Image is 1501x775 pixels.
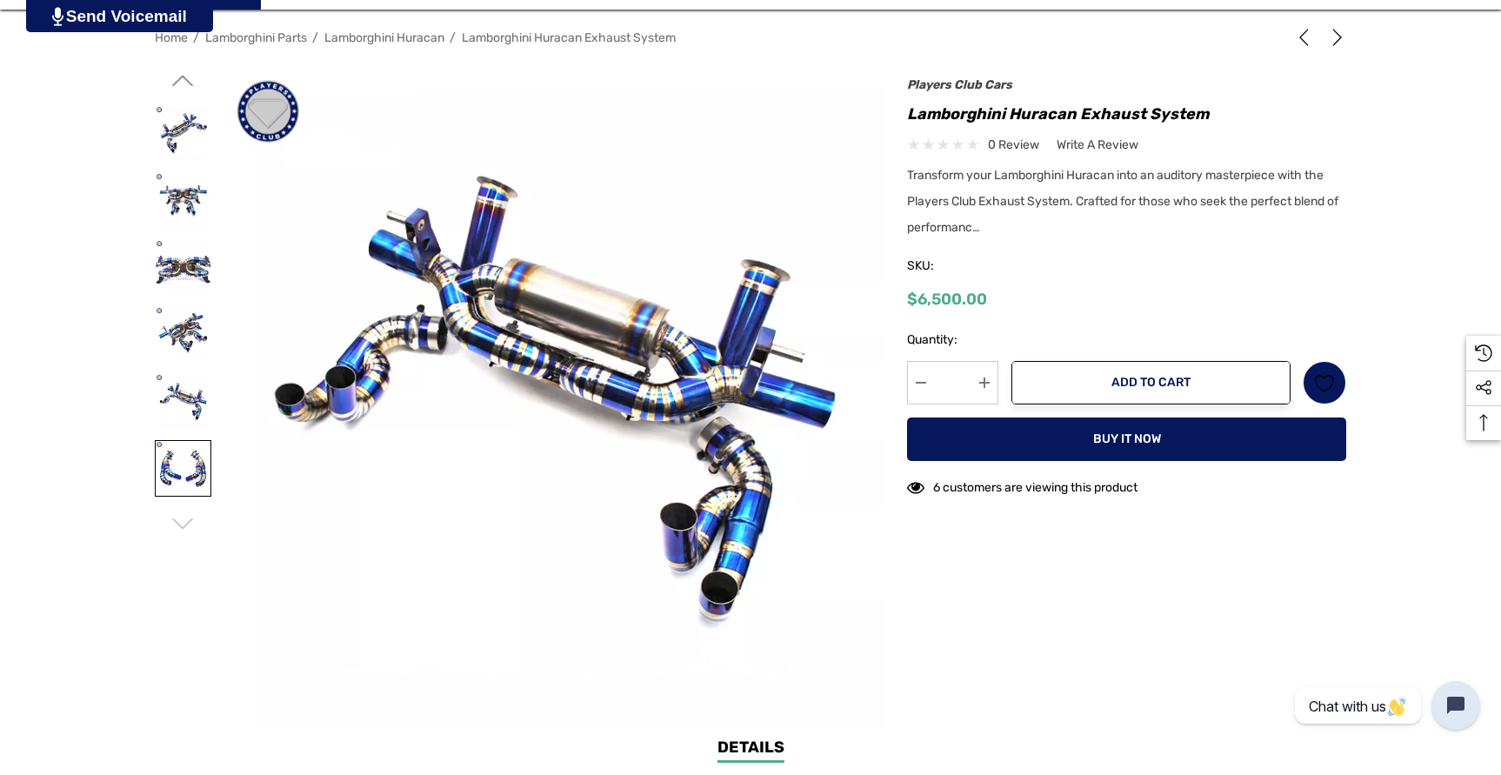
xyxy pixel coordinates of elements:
[907,471,1137,498] div: 6 customers are viewing this product
[907,254,994,278] span: SKU:
[907,290,987,309] span: $6,500.00
[1475,379,1492,397] svg: Social Media
[172,513,194,535] svg: Go to slide 2 of 2
[155,23,1346,53] nav: Breadcrumb
[462,30,676,45] a: Lamborghini Huracan Exhaust System
[1057,137,1138,153] span: Write a Review
[907,330,998,351] label: Quantity:
[1322,29,1346,46] a: Next
[907,168,1338,235] span: Transform your Lamborghini Huracan into an auditory masterpiece with the Players Club Exhaust Sys...
[155,30,188,45] a: Home
[156,106,210,161] img: Lamborghini Huracan Exhaust
[907,77,1012,92] a: Players Club Cars
[988,134,1039,156] span: 0 review
[156,307,210,362] img: Lamborghini Huracan Exhaust
[907,100,1346,128] h1: Lamborghini Huracan Exhaust System
[907,418,1346,461] button: Buy it now
[324,30,444,45] a: Lamborghini Huracan
[156,441,210,496] img: Lamborghini Huracan Exhaust
[1295,29,1319,46] a: Previous
[717,736,784,763] a: Details
[1011,361,1291,404] button: Add to Cart
[156,240,210,295] img: Lamborghini Huracan Exhaust
[1475,344,1492,362] svg: Recently Viewed
[156,374,210,429] img: Lamborghini Huracan Exhaust
[52,7,63,26] img: PjwhLS0gR2VuZXJhdG9yOiBHcmF2aXQuaW8gLS0+PHN2ZyB4bWxucz0iaHR0cDovL3d3dy53My5vcmcvMjAwMC9zdmciIHhtb...
[205,30,307,45] a: Lamborghini Parts
[1466,414,1501,431] svg: Top
[172,70,194,91] svg: Go to slide 2 of 2
[1315,373,1335,393] svg: Wish List
[1057,134,1138,156] a: Write a Review
[1303,361,1346,404] a: Wish List
[156,173,210,228] img: Lamborghini Huracan Exhaust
